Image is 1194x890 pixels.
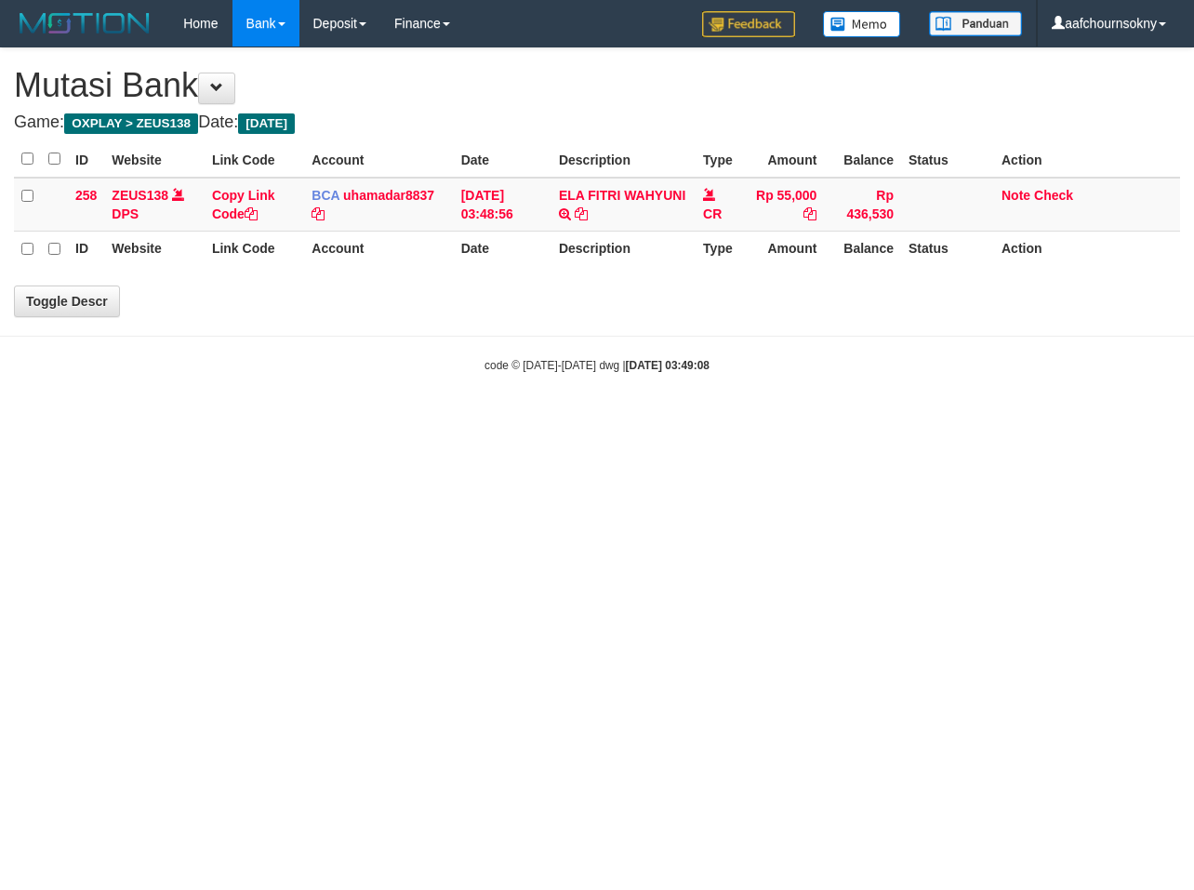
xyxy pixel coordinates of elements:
h4: Game: Date: [14,113,1180,132]
img: panduan.png [929,11,1022,36]
th: Account [304,141,453,178]
a: ELA FITRI WAHYUNI [559,188,685,203]
img: Button%20Memo.svg [823,11,901,37]
img: MOTION_logo.png [14,9,155,37]
th: Action [994,231,1180,267]
h1: Mutasi Bank [14,67,1180,104]
th: Type [696,231,744,267]
th: ID [68,231,104,267]
th: Date [454,231,551,267]
th: Balance [824,231,901,267]
a: Check [1034,188,1073,203]
span: OXPLAY > ZEUS138 [64,113,198,134]
th: Amount [744,231,824,267]
th: Balance [824,141,901,178]
th: Link Code [205,141,304,178]
th: Description [551,141,696,178]
strong: [DATE] 03:49:08 [626,359,710,372]
th: Website [104,231,205,267]
span: 258 [75,188,97,203]
th: Status [901,141,994,178]
span: CR [703,206,722,221]
a: Note [1002,188,1030,203]
th: Link Code [205,231,304,267]
th: Action [994,141,1180,178]
th: Amount [744,141,824,178]
a: Toggle Descr [14,286,120,317]
img: Feedback.jpg [702,11,795,37]
small: code © [DATE]-[DATE] dwg | [484,359,710,372]
a: Copy Link Code [212,188,275,221]
td: [DATE] 03:48:56 [454,178,551,232]
th: Date [454,141,551,178]
td: Rp 436,530 [824,178,901,232]
a: ZEUS138 [112,188,168,203]
a: uhamadar8837 [343,188,434,203]
th: Type [696,141,744,178]
td: DPS [104,178,205,232]
td: Rp 55,000 [744,178,824,232]
th: Website [104,141,205,178]
th: Status [901,231,994,267]
th: Account [304,231,453,267]
th: ID [68,141,104,178]
span: BCA [312,188,339,203]
th: Description [551,231,696,267]
span: [DATE] [238,113,295,134]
